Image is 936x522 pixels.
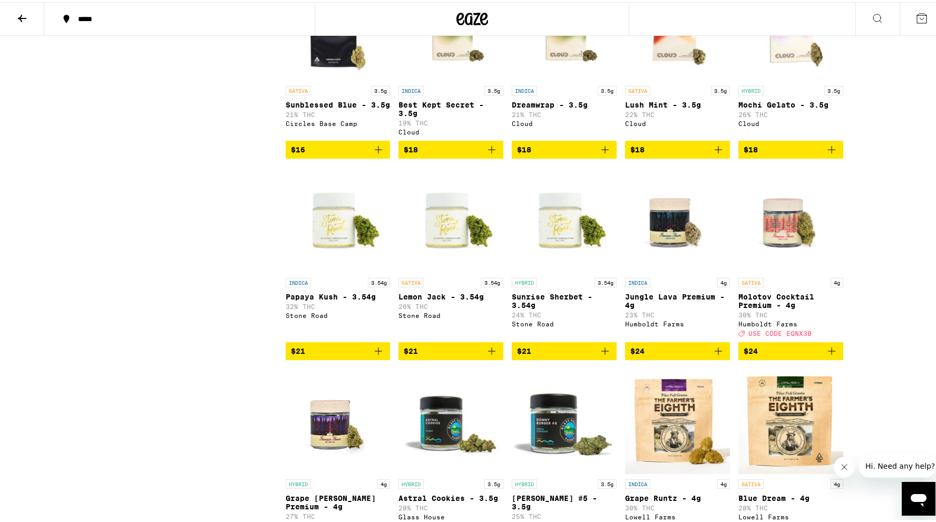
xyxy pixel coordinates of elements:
[625,492,730,500] p: Grape Runtz - 4g
[512,99,617,107] p: Dreamwrap - 3.5g
[738,366,843,472] img: Lowell Farms - Blue Dream - 4g
[625,84,650,93] p: SATIVA
[286,366,391,472] img: Humboldt Farms - Grape Runtz Premium - 4g
[398,276,424,285] p: SATIVA
[484,84,503,93] p: 3.5g
[286,492,391,509] p: Grape [PERSON_NAME] Premium - 4g
[398,511,503,518] div: Glass House
[625,118,730,125] div: Cloud
[625,340,730,358] button: Add to bag
[738,502,843,509] p: 28% THC
[598,84,617,93] p: 3.5g
[371,84,390,93] p: 3.5g
[398,99,503,115] p: Best Kept Secret - 3.5g
[512,84,537,93] p: INDICA
[738,109,843,116] p: 26% THC
[286,301,391,308] p: 32% THC
[286,139,391,157] button: Add to bag
[291,345,305,353] span: $21
[512,276,537,285] p: HYBRID
[404,345,418,353] span: $21
[824,84,843,93] p: 3.5g
[484,477,503,487] p: 3.5g
[625,139,730,157] button: Add to bag
[517,345,531,353] span: $21
[738,165,843,340] a: Open page for Molotov Cocktail Premium - 4g from Humboldt Farms
[512,366,617,472] img: Glass House - Donny Burger #5 - 3.5g
[738,165,843,270] img: Humboldt Farms - Molotov Cocktail Premium - 4g
[398,165,503,340] a: Open page for Lemon Jack - 3.54g from Stone Road
[738,511,843,518] div: Lowell Farms
[512,492,617,509] p: [PERSON_NAME] #5 - 3.5g
[286,109,391,116] p: 21% THC
[625,477,650,487] p: INDICA
[291,143,305,152] span: $16
[625,318,730,325] div: Humboldt Farms
[398,492,503,500] p: Astral Cookies - 3.5g
[398,301,503,308] p: 26% THC
[286,276,311,285] p: INDICA
[594,276,617,285] p: 3.54g
[368,276,390,285] p: 3.54g
[512,511,617,518] p: 25% THC
[738,84,764,93] p: HYBRID
[738,477,764,487] p: SATIVA
[738,291,843,307] p: Molotov Cocktail Premium - 4g
[738,276,764,285] p: SATIVA
[711,84,730,93] p: 3.5g
[738,318,843,325] div: Humboldt Farms
[625,99,730,107] p: Lush Mint - 3.5g
[398,291,503,299] p: Lemon Jack - 3.54g
[744,345,758,353] span: $24
[517,143,531,152] span: $18
[902,480,935,514] iframe: Button to launch messaging window
[398,84,424,93] p: INDICA
[625,366,730,472] img: Lowell Farms - Grape Runtz - 4g
[398,502,503,509] p: 28% THC
[512,291,617,307] p: Sunrise Sherbet - 3.54g
[512,310,617,316] p: 24% THC
[404,143,418,152] span: $18
[738,340,843,358] button: Add to bag
[717,276,730,285] p: 4g
[398,310,503,317] div: Stone Road
[831,477,843,487] p: 4g
[625,291,730,307] p: Jungle Lava Premium - 4g
[512,139,617,157] button: Add to bag
[512,318,617,325] div: Stone Road
[630,143,645,152] span: $18
[398,139,503,157] button: Add to bag
[398,127,503,133] div: Cloud
[512,340,617,358] button: Add to bag
[286,477,311,487] p: HYBRID
[625,502,730,509] p: 30% THC
[717,477,730,487] p: 4g
[834,455,855,476] iframe: Close message
[398,477,424,487] p: HYBRID
[625,310,730,316] p: 23% THC
[859,452,935,476] iframe: Message from company
[625,165,730,270] img: Humboldt Farms - Jungle Lava Premium - 4g
[286,310,391,317] div: Stone Road
[286,340,391,358] button: Add to bag
[738,118,843,125] div: Cloud
[398,118,503,124] p: 19% THC
[625,109,730,116] p: 22% THC
[831,276,843,285] p: 4g
[286,118,391,125] div: Circles Base Camp
[738,310,843,316] p: 30% THC
[512,109,617,116] p: 21% THC
[630,345,645,353] span: $24
[398,340,503,358] button: Add to bag
[512,165,617,340] a: Open page for Sunrise Sherbet - 3.54g from Stone Road
[738,139,843,157] button: Add to bag
[512,477,537,487] p: HYBRID
[738,492,843,500] p: Blue Dream - 4g
[286,84,311,93] p: SATIVA
[748,328,812,335] span: USE CODE EQNX30
[598,477,617,487] p: 3.5g
[744,143,758,152] span: $18
[625,165,730,340] a: Open page for Jungle Lava Premium - 4g from Humboldt Farms
[512,118,617,125] div: Cloud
